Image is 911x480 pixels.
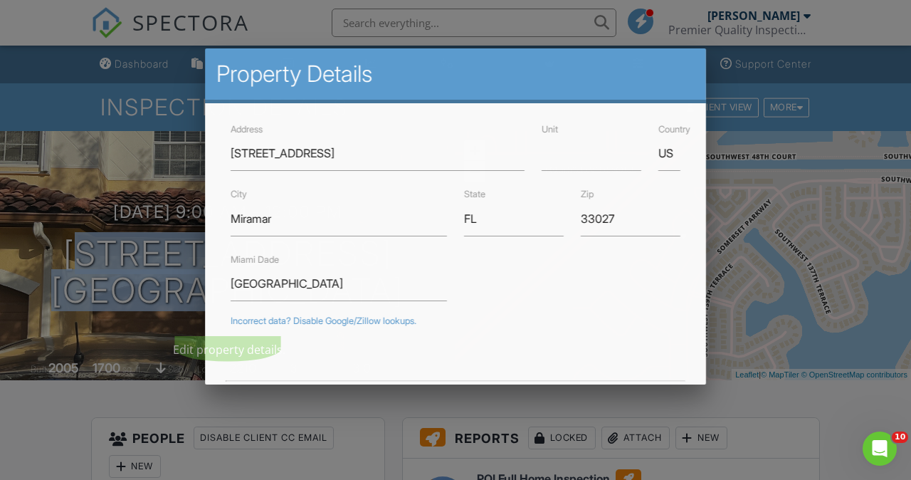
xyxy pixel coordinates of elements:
[216,60,695,88] h2: Property Details
[542,124,558,135] label: Unit
[863,432,897,466] iframe: Intercom live chat
[581,189,594,199] label: Zip
[658,124,690,135] label: Country
[231,254,279,264] label: Miami Dade
[231,315,680,327] div: Incorrect data? Disable Google/Zillow lookups.
[464,189,485,199] label: State
[892,432,908,443] span: 10
[231,124,263,135] label: Address
[231,189,247,199] label: City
